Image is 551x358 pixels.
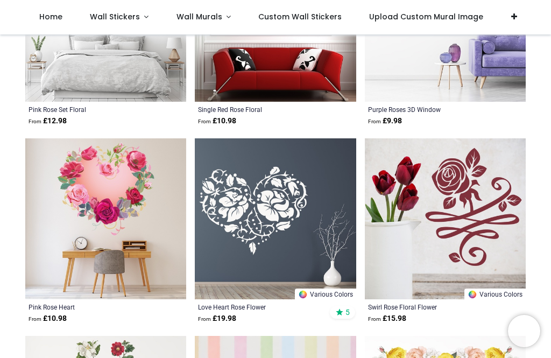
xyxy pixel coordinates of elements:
[468,290,477,299] img: Color Wheel
[29,105,152,114] a: Pink Rose Set Floral
[29,303,152,311] a: Pink Rose Heart
[508,315,540,347] iframe: Brevo live chat
[90,11,140,22] span: Wall Stickers
[198,303,322,311] a: Love Heart Rose Flower
[25,138,186,299] img: Pink Rose Heart Wall Sticker
[464,289,526,299] a: Various Colors
[198,116,236,127] strong: £ 10.98
[298,290,308,299] img: Color Wheel
[295,289,356,299] a: Various Colors
[176,11,222,22] span: Wall Murals
[198,316,211,322] span: From
[368,303,492,311] a: Swirl Rose Floral Flower
[198,105,322,114] a: Single Red Rose Floral
[29,313,67,324] strong: £ 10.98
[258,11,342,22] span: Custom Wall Stickers
[368,118,381,124] span: From
[198,118,211,124] span: From
[195,138,356,299] img: Love Heart Rose Flower Wall Sticker
[368,105,492,114] a: Purple Roses 3D Window
[369,11,483,22] span: Upload Custom Mural Image
[365,138,526,299] img: Swirl Rose Floral Flower Wall Sticker
[29,118,41,124] span: From
[198,313,236,324] strong: £ 19.98
[345,307,350,317] span: 5
[39,11,62,22] span: Home
[368,116,402,127] strong: £ 9.98
[29,116,67,127] strong: £ 12.98
[368,313,406,324] strong: £ 15.98
[29,316,41,322] span: From
[368,316,381,322] span: From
